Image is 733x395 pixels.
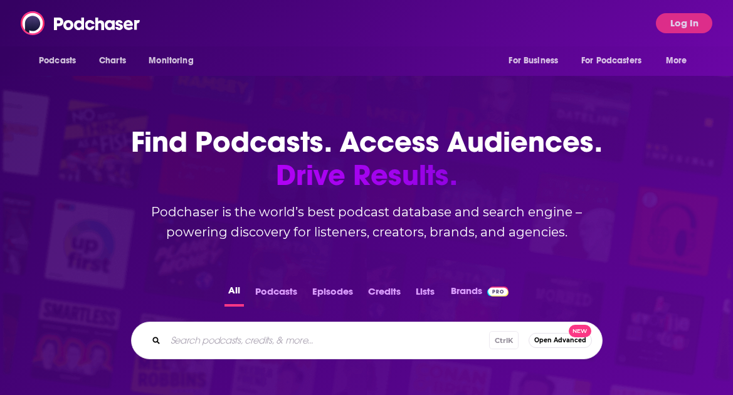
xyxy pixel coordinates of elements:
[251,282,301,307] button: Podcasts
[666,52,687,70] span: More
[116,125,618,192] h1: Find Podcasts. Access Audiences.
[656,13,712,33] button: Log In
[149,52,193,70] span: Monitoring
[30,49,92,73] button: open menu
[534,337,586,344] span: Open Advanced
[569,325,591,338] span: New
[21,11,141,35] img: Podchaser - Follow, Share and Rate Podcasts
[657,49,703,73] button: open menu
[529,333,592,348] button: Open AdvancedNew
[224,282,244,307] button: All
[487,287,509,297] img: Podchaser Pro
[39,52,76,70] span: Podcasts
[99,52,126,70] span: Charts
[140,49,209,73] button: open menu
[166,330,489,350] input: Search podcasts, credits, & more...
[581,52,641,70] span: For Podcasters
[451,282,509,307] a: BrandsPodchaser Pro
[573,49,660,73] button: open menu
[509,52,558,70] span: For Business
[91,49,134,73] a: Charts
[500,49,574,73] button: open menu
[116,202,618,242] h2: Podchaser is the world’s best podcast database and search engine – powering discovery for listene...
[116,159,618,192] span: Drive Results.
[131,322,603,359] div: Search podcasts, credits, & more...
[364,282,404,307] button: Credits
[489,331,519,349] span: Ctrl K
[412,282,438,307] button: Lists
[308,282,357,307] button: Episodes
